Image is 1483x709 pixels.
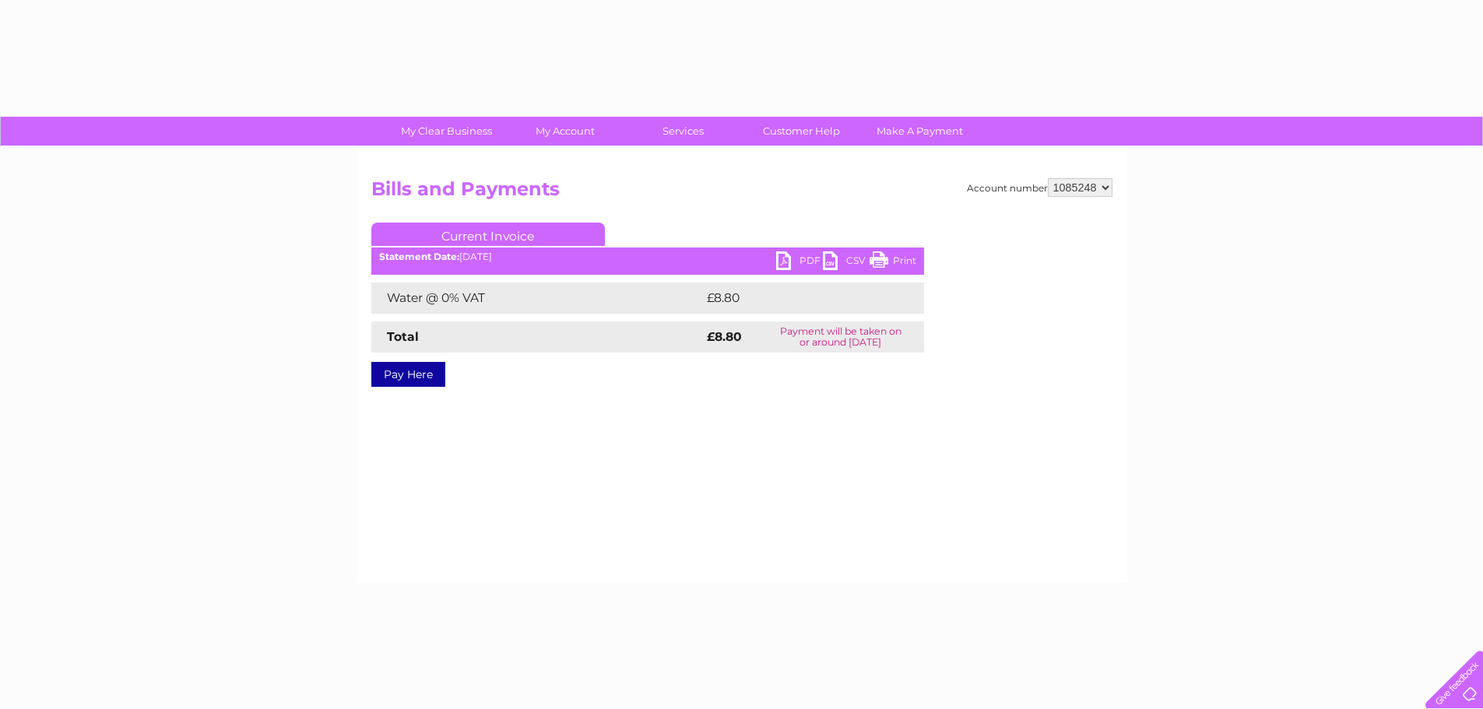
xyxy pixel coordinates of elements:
[371,283,703,314] td: Water @ 0% VAT
[382,117,511,146] a: My Clear Business
[387,329,419,344] strong: Total
[501,117,629,146] a: My Account
[856,117,984,146] a: Make A Payment
[823,251,870,274] a: CSV
[371,362,445,387] a: Pay Here
[967,178,1112,197] div: Account number
[379,251,459,262] b: Statement Date:
[776,251,823,274] a: PDF
[757,321,923,353] td: Payment will be taken on or around [DATE]
[737,117,866,146] a: Customer Help
[707,329,742,344] strong: £8.80
[870,251,916,274] a: Print
[371,178,1112,208] h2: Bills and Payments
[371,223,605,246] a: Current Invoice
[619,117,747,146] a: Services
[371,251,924,262] div: [DATE]
[703,283,888,314] td: £8.80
